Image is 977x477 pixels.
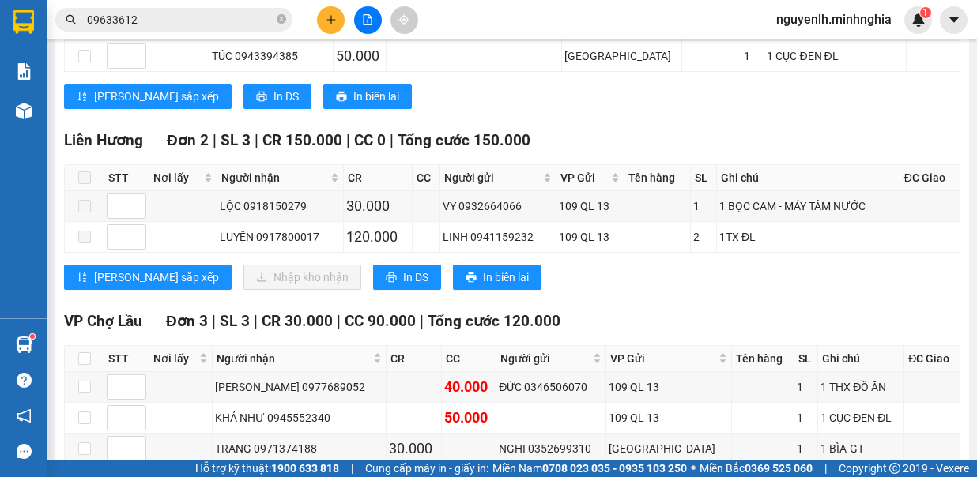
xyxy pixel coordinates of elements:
[346,226,409,248] div: 120.000
[922,7,928,18] span: 1
[560,169,608,186] span: VP Gửi
[442,346,496,372] th: CC
[13,10,34,34] img: logo-vxr
[444,376,493,398] div: 40.000
[443,197,553,215] div: VY 0932664066
[212,47,330,65] div: TÚC 0943394385
[271,462,339,475] strong: 1900 633 818
[243,265,361,290] button: downloadNhập kho nhận
[354,6,382,34] button: file-add
[346,131,350,149] span: |
[691,465,696,471] span: ⚪️
[818,346,904,372] th: Ghi chú
[104,165,149,191] th: STT
[820,440,901,457] div: 1 BÌA-GT
[220,312,250,330] span: SL 3
[499,378,603,396] div: ĐỨC 0346506070
[17,373,32,388] span: question-circle
[797,409,815,426] div: 1
[17,444,32,459] span: message
[87,11,273,28] input: Tìm tên, số ĐT hoặc mã đơn
[390,6,418,34] button: aim
[389,438,438,460] div: 30.000
[166,312,208,330] span: Đơn 3
[64,265,232,290] button: sort-ascending[PERSON_NAME] sắp xếp
[764,9,904,29] span: nguyenlh.minhnghia
[362,14,373,25] span: file-add
[277,14,286,24] span: close-circle
[398,14,409,25] span: aim
[354,131,386,149] span: CC 0
[693,197,714,215] div: 1
[167,131,209,149] span: Đơn 2
[77,272,88,284] span: sort-ascending
[104,346,149,372] th: STT
[66,14,77,25] span: search
[221,169,328,186] span: Người nhận
[7,99,172,125] b: GỬI : Liên Hương
[444,169,540,186] span: Người gửi
[16,63,32,80] img: solution-icon
[556,222,624,253] td: 109 QL 13
[91,38,104,51] span: environment
[920,7,931,18] sup: 1
[153,169,201,186] span: Nơi lấy
[390,131,394,149] span: |
[609,409,729,426] div: 109 QL 13
[153,350,196,367] span: Nơi lấy
[351,460,353,477] span: |
[398,131,530,149] span: Tổng cước 150.000
[797,378,815,396] div: 1
[691,165,717,191] th: SL
[323,84,412,109] button: printerIn biên lai
[387,346,441,372] th: CR
[64,84,232,109] button: sort-ascending[PERSON_NAME] sắp xếp
[7,35,301,54] li: 01 [PERSON_NAME]
[559,197,621,215] div: 109 QL 13
[262,312,333,330] span: CR 30.000
[443,228,553,246] div: LINH 0941159232
[254,312,258,330] span: |
[900,165,960,191] th: ĐC Giao
[353,88,399,105] span: In biên lai
[717,165,900,191] th: Ghi chú
[64,312,142,330] span: VP Chợ Lầu
[195,460,339,477] span: Hỗ trợ kỹ thuật:
[344,165,413,191] th: CR
[940,6,968,34] button: caret-down
[243,84,311,109] button: printerIn DS
[215,440,384,457] div: TRANG 0971374188
[30,334,35,339] sup: 1
[556,191,624,222] td: 109 QL 13
[499,440,603,457] div: NGHI 0352699310
[889,463,900,474] span: copyright
[453,265,541,290] button: printerIn biên lai
[562,41,683,72] td: Sài Gòn
[606,403,732,434] td: 109 QL 13
[820,409,901,426] div: 1 CỤC ĐEN ĐL
[221,131,251,149] span: SL 3
[824,460,827,477] span: |
[700,460,813,477] span: Miền Bắc
[213,131,217,149] span: |
[797,440,815,457] div: 1
[16,336,32,353] img: warehouse-icon
[94,88,219,105] span: [PERSON_NAME] sắp xếp
[606,372,732,403] td: 109 QL 13
[346,195,409,217] div: 30.000
[17,408,32,423] span: notification
[794,346,818,372] th: SL
[428,312,560,330] span: Tổng cước 120.000
[255,131,258,149] span: |
[542,462,687,475] strong: 0708 023 035 - 0935 103 250
[273,88,299,105] span: In DS
[220,228,341,246] div: LUYỆN 0917800017
[212,312,216,330] span: |
[215,409,384,426] div: KHẢ NHƯ 0945552340
[820,378,901,396] div: 1 THX ĐỒ ĂN
[94,269,219,286] span: [PERSON_NAME] sắp xếp
[337,312,341,330] span: |
[77,91,88,103] span: sort-ascending
[606,434,732,464] td: Sài Gòn
[16,103,32,119] img: warehouse-icon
